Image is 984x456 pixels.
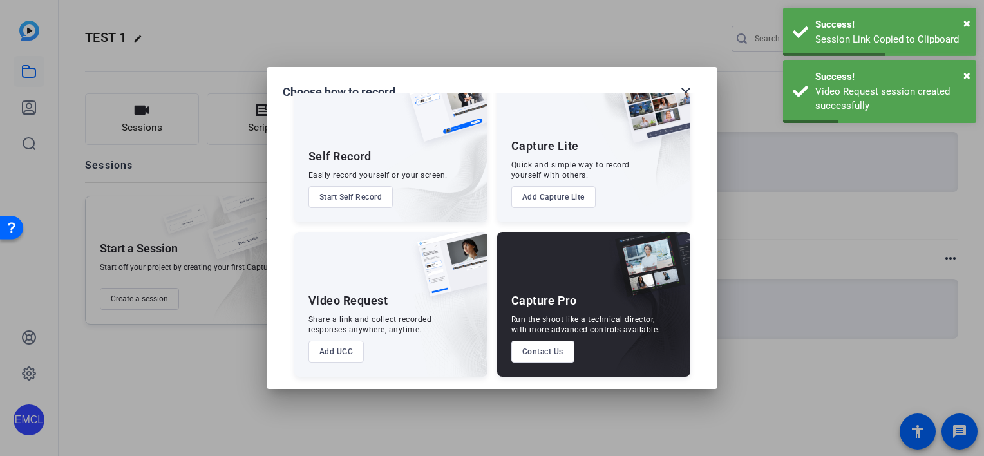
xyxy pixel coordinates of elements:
[963,68,970,83] span: ×
[963,15,970,31] span: ×
[815,32,967,47] div: Session Link Copied to Clipboard
[963,66,970,85] button: Close
[815,70,967,84] div: Success!
[963,14,970,33] button: Close
[815,17,967,32] div: Success!
[815,84,967,113] div: Video Request session created successfully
